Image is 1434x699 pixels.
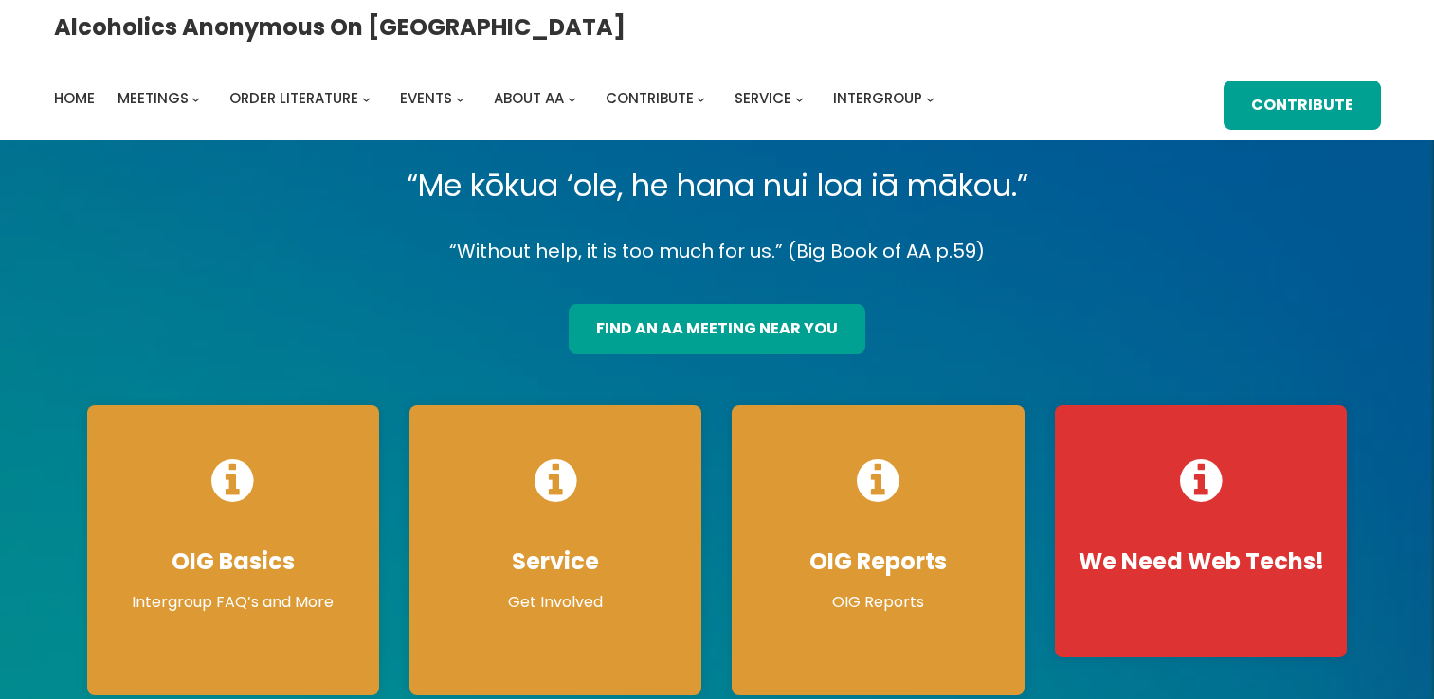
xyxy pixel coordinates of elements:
button: Order Literature submenu [362,95,371,103]
button: About AA submenu [568,95,576,103]
a: Service [735,85,791,112]
span: Home [54,88,95,108]
a: Alcoholics Anonymous on [GEOGRAPHIC_DATA] [54,7,626,47]
a: Home [54,85,95,112]
span: Intergroup [833,88,922,108]
span: Events [400,88,452,108]
a: find an aa meeting near you [569,304,865,354]
a: About AA [494,85,564,112]
span: Order Literature [229,88,358,108]
p: “Without help, it is too much for us.” (Big Book of AA p.59) [72,235,1363,268]
button: Events submenu [456,95,464,103]
a: Meetings [118,85,189,112]
button: Meetings submenu [191,95,200,103]
span: Meetings [118,88,189,108]
p: OIG Reports [751,591,1005,614]
p: Intergroup FAQ’s and More [106,591,360,614]
h4: OIG Basics [106,547,360,576]
h4: We Need Web Techs! [1074,547,1328,576]
h4: OIG Reports [751,547,1005,576]
button: Contribute submenu [697,95,705,103]
p: Get Involved [428,591,682,614]
nav: Intergroup [54,85,941,112]
a: Contribute [1224,81,1381,131]
button: Service submenu [795,95,804,103]
span: Service [735,88,791,108]
p: “Me kōkua ‘ole, he hana nui loa iā mākou.” [72,159,1363,212]
button: Intergroup submenu [926,95,935,103]
a: Events [400,85,452,112]
a: Contribute [606,85,694,112]
span: Contribute [606,88,694,108]
h4: Service [428,547,682,576]
span: About AA [494,88,564,108]
a: Intergroup [833,85,922,112]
